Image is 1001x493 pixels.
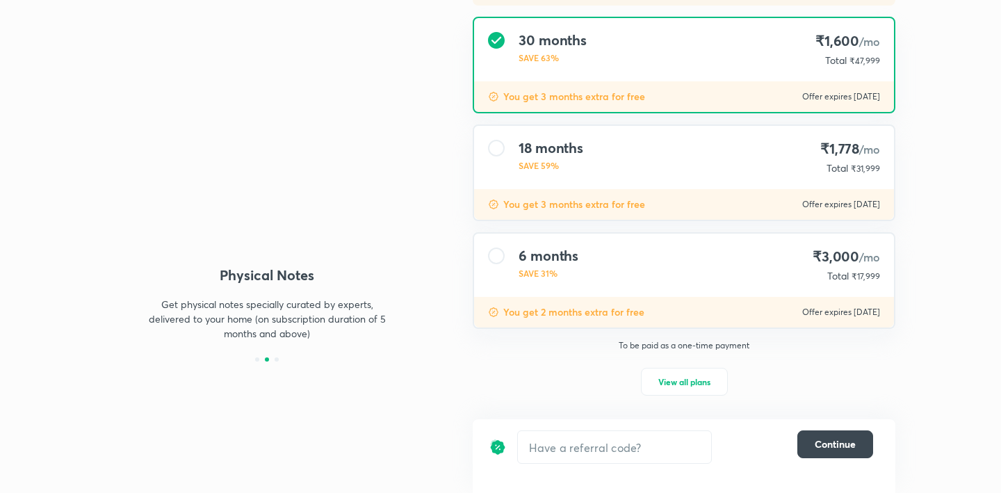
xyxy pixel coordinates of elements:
[802,91,880,102] p: Offer expires [DATE]
[859,250,880,264] span: /mo
[851,163,880,174] span: ₹31,999
[519,159,583,172] p: SAVE 59%
[462,340,906,351] p: To be paid as a one-time payment
[813,248,880,266] h4: ₹3,000
[519,140,583,156] h4: 18 months
[488,307,499,318] img: discount
[518,431,711,464] input: Have a referral code?
[489,430,506,464] img: discount
[859,142,880,156] span: /mo
[519,248,578,264] h4: 6 months
[519,51,587,64] p: SAVE 63%
[802,307,880,318] p: Offer expires [DATE]
[815,437,856,451] span: Continue
[641,368,728,396] button: View all plans
[852,271,880,282] span: ₹17,999
[859,34,880,49] span: /mo
[849,56,880,66] span: ₹47,999
[488,199,499,210] img: discount
[503,197,645,211] p: You get 3 months extra for free
[815,32,880,51] h4: ₹1,600
[825,54,847,67] p: Total
[820,140,880,159] h4: ₹1,778
[503,90,645,104] p: You get 3 months extra for free
[503,305,644,319] p: You get 2 months extra for free
[519,32,587,49] h4: 30 months
[106,265,428,286] h4: Physical Notes
[827,269,849,283] p: Total
[658,375,710,389] span: View all plans
[802,199,880,210] p: Offer expires [DATE]
[827,161,848,175] p: Total
[519,267,578,280] p: SAVE 31%
[797,430,873,458] button: Continue
[146,297,388,341] p: Get physical notes specially curated by experts, delivered to your home (on subscription duration...
[488,91,499,102] img: discount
